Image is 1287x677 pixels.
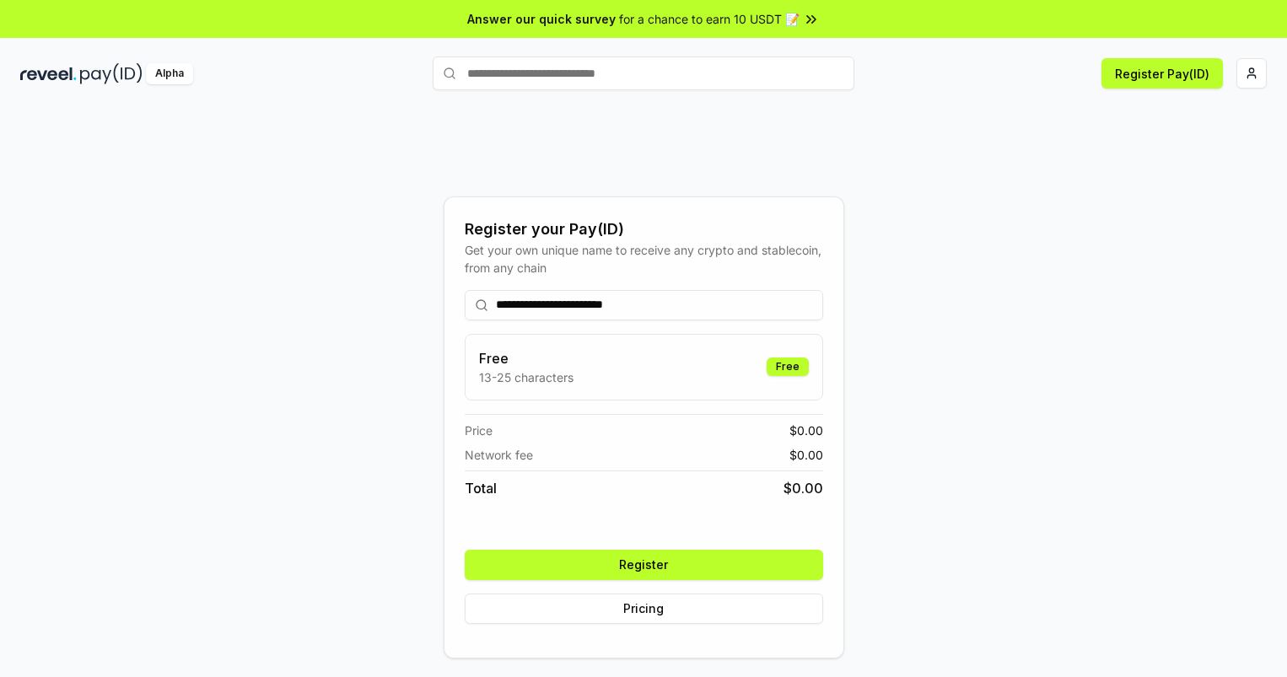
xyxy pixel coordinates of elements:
[784,478,823,498] span: $ 0.00
[20,63,77,84] img: reveel_dark
[465,446,533,464] span: Network fee
[479,348,573,368] h3: Free
[465,422,493,439] span: Price
[767,357,809,376] div: Free
[465,241,823,277] div: Get your own unique name to receive any crypto and stablecoin, from any chain
[479,368,573,386] p: 13-25 characters
[146,63,193,84] div: Alpha
[789,422,823,439] span: $ 0.00
[465,550,823,580] button: Register
[80,63,143,84] img: pay_id
[465,218,823,241] div: Register your Pay(ID)
[465,478,497,498] span: Total
[467,10,616,28] span: Answer our quick survey
[789,446,823,464] span: $ 0.00
[465,594,823,624] button: Pricing
[619,10,800,28] span: for a chance to earn 10 USDT 📝
[1101,58,1223,89] button: Register Pay(ID)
